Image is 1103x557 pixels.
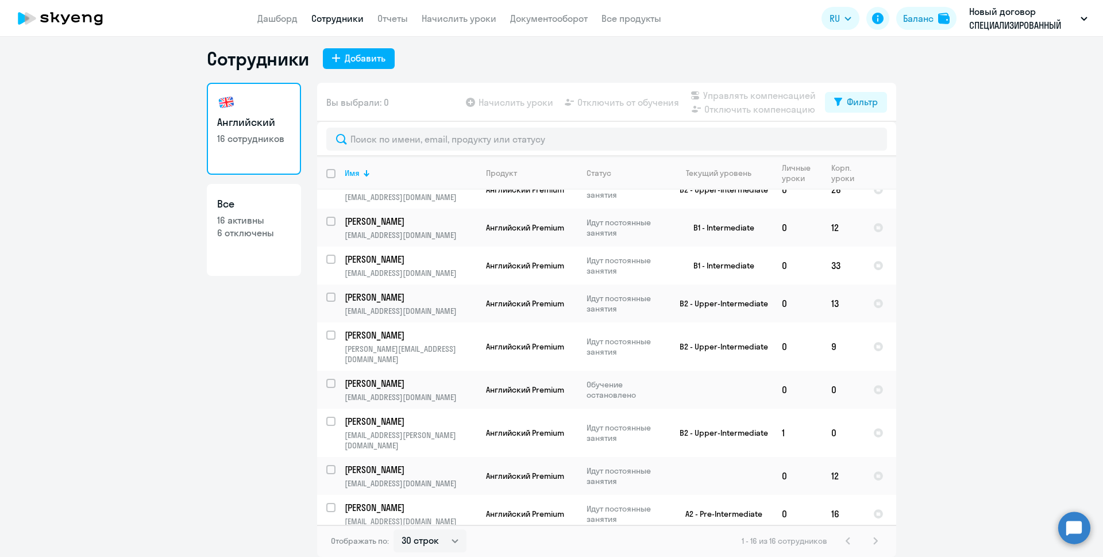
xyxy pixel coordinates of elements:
[666,322,773,371] td: B2 - Upper-Intermediate
[345,377,476,390] a: [PERSON_NAME]
[345,478,476,489] p: [EMAIL_ADDRESS][DOMAIN_NAME]
[773,495,822,533] td: 0
[822,247,864,285] td: 33
[345,291,475,304] p: [PERSON_NAME]
[486,298,564,309] span: Английский Premium
[345,501,475,514] p: [PERSON_NAME]
[773,457,822,495] td: 0
[345,51,385,65] div: Добавить
[782,163,811,183] div: Личные уроки
[486,471,564,481] span: Английский Premium
[587,466,665,486] p: Идут постоянные занятия
[326,128,887,151] input: Поиск по имени, email, продукту или статусу
[666,495,773,533] td: A2 - Pre-Intermediate
[587,255,665,276] p: Идут постоянные занятия
[486,260,564,271] span: Английский Premium
[345,377,475,390] p: [PERSON_NAME]
[345,215,475,228] p: [PERSON_NAME]
[326,95,389,109] span: Вы выбрали: 0
[217,226,291,239] p: 6 отключены
[422,13,496,24] a: Начислить уроки
[782,163,822,183] div: Личные уроки
[587,422,665,443] p: Идут постоянные занятия
[587,336,665,357] p: Идут постоянные занятия
[587,179,665,200] p: Идут постоянные занятия
[345,415,476,428] a: [PERSON_NAME]
[587,293,665,314] p: Идут постоянные занятия
[345,291,476,304] a: [PERSON_NAME]
[345,430,476,451] p: [EMAIL_ADDRESS][PERSON_NAME][DOMAIN_NAME]
[207,184,301,276] a: Все16 активны6 отключены
[486,428,564,438] span: Английский Premium
[822,371,864,409] td: 0
[323,48,395,69] button: Добавить
[773,285,822,322] td: 0
[345,415,475,428] p: [PERSON_NAME]
[587,168,665,178] div: Статус
[587,379,665,400] p: Обучение остановлено
[217,115,291,130] h3: Английский
[345,463,476,476] a: [PERSON_NAME]
[345,329,476,341] a: [PERSON_NAME]
[666,285,773,322] td: B2 - Upper-Intermediate
[486,509,564,519] span: Английский Premium
[345,253,476,266] a: [PERSON_NAME]
[587,168,611,178] div: Статус
[345,215,476,228] a: [PERSON_NAME]
[217,197,291,212] h3: Все
[830,11,840,25] span: RU
[822,285,864,322] td: 13
[217,93,236,112] img: english
[217,132,291,145] p: 16 сотрудников
[822,7,859,30] button: RU
[666,247,773,285] td: B1 - Intermediate
[331,536,389,546] span: Отображать по:
[601,13,661,24] a: Все продукты
[486,341,564,352] span: Английский Premium
[666,209,773,247] td: B1 - Intermediate
[486,222,564,233] span: Английский Premium
[207,47,309,70] h1: Сотрудники
[822,322,864,371] td: 9
[345,268,476,278] p: [EMAIL_ADDRESS][DOMAIN_NAME]
[345,192,476,202] p: [EMAIL_ADDRESS][DOMAIN_NAME]
[822,495,864,533] td: 16
[486,185,564,195] span: Английский Premium
[587,504,665,524] p: Идут постоянные занятия
[773,322,822,371] td: 0
[773,171,822,209] td: 0
[345,344,476,364] p: [PERSON_NAME][EMAIL_ADDRESS][DOMAIN_NAME]
[896,7,957,30] button: Балансbalance
[486,168,517,178] div: Продукт
[345,463,475,476] p: [PERSON_NAME]
[773,247,822,285] td: 0
[345,516,476,527] p: [EMAIL_ADDRESS][DOMAIN_NAME]
[847,95,878,109] div: Фильтр
[311,13,364,24] a: Сотрудники
[822,409,864,457] td: 0
[377,13,408,24] a: Отчеты
[675,168,772,178] div: Текущий уровень
[969,5,1076,32] p: Новый договор СПЕЦИАЛИЗИРОВАННЫЙ ДЕПОЗИТАРИЙ ИНФИНИТУМ, СПЕЦИАЛИЗИРОВАННЫЙ ДЕПОЗИТАРИЙ ИНФИНИТУМ, АО
[831,163,854,183] div: Корп. уроки
[207,83,301,175] a: Английский16 сотрудников
[345,306,476,316] p: [EMAIL_ADDRESS][DOMAIN_NAME]
[345,329,475,341] p: [PERSON_NAME]
[486,385,564,395] span: Английский Premium
[345,230,476,240] p: [EMAIL_ADDRESS][DOMAIN_NAME]
[822,457,864,495] td: 12
[773,209,822,247] td: 0
[587,217,665,238] p: Идут постоянные занятия
[345,501,476,514] a: [PERSON_NAME]
[345,168,360,178] div: Имя
[686,168,751,178] div: Текущий уровень
[963,5,1093,32] button: Новый договор СПЕЦИАЛИЗИРОВАННЫЙ ДЕПОЗИТАРИЙ ИНФИНИТУМ, СПЕЦИАЛИЗИРОВАННЫЙ ДЕПОЗИТАРИЙ ИНФИНИТУМ, АО
[666,409,773,457] td: B2 - Upper-Intermediate
[822,209,864,247] td: 12
[773,371,822,409] td: 0
[217,214,291,226] p: 16 активны
[938,13,950,24] img: balance
[742,536,827,546] span: 1 - 16 из 16 сотрудников
[345,168,476,178] div: Имя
